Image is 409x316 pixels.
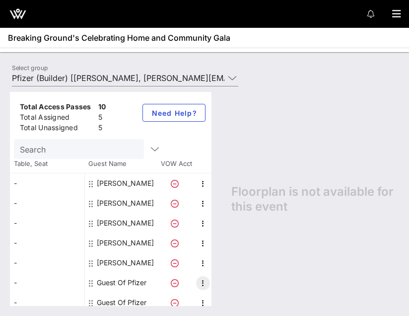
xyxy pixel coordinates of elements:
[10,233,84,253] div: -
[10,253,84,273] div: -
[98,112,106,125] div: 5
[10,273,84,293] div: -
[84,159,159,169] span: Guest Name
[20,102,94,114] div: Total Access Passes
[97,213,154,233] div: Ian Belizaire
[97,233,154,253] div: Julia Wu
[151,109,197,117] span: Need Help?
[231,184,399,214] span: Floorplan is not available for this event
[98,102,106,114] div: 10
[159,159,194,169] span: VOW Acct
[97,293,146,313] div: Guest Of Pfizer
[10,173,84,193] div: -
[97,193,154,213] div: Emma Andrewa
[97,253,154,273] div: Samantha Arthur
[8,32,230,44] span: Breaking Ground's Celebrating Home and Community Gala
[97,273,146,293] div: Guest Of Pfizer
[10,193,84,213] div: -
[98,123,106,135] div: 5
[10,293,84,313] div: -
[10,159,84,169] span: Table, Seat
[12,64,48,72] label: Select group
[10,213,84,233] div: -
[142,104,205,122] button: Need Help?
[20,112,94,125] div: Total Assigned
[97,173,154,193] div: Angela Wasunna
[20,123,94,135] div: Total Unassigned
